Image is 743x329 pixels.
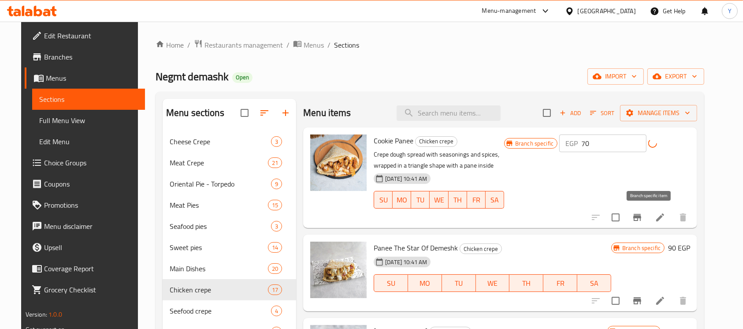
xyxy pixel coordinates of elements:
[655,295,665,306] a: Edit menu item
[411,191,430,209] button: TU
[442,274,476,292] button: TU
[268,157,282,168] div: items
[44,157,138,168] span: Choice Groups
[728,6,732,16] span: Y
[44,284,138,295] span: Grocery Checklist
[627,207,648,228] button: Branch-specific-item
[509,274,543,292] button: TH
[412,277,438,290] span: MO
[39,136,138,147] span: Edit Menu
[619,244,664,252] span: Branch specific
[655,212,665,223] a: Edit menu item
[374,274,408,292] button: SU
[382,175,431,183] span: [DATE] 10:41 AM
[565,138,578,149] p: EGP
[547,277,574,290] span: FR
[32,89,145,110] a: Sections
[538,104,556,122] span: Select section
[556,106,584,120] button: Add
[268,265,282,273] span: 20
[156,40,184,50] a: Home
[382,258,431,266] span: [DATE] 10:41 AM
[156,39,704,51] nav: breadcrumb
[627,108,690,119] span: Manage items
[482,6,536,16] div: Menu-management
[374,241,458,254] span: Panee The Star Of Demeshk
[271,138,282,146] span: 3
[489,194,501,206] span: SA
[310,242,367,298] img: Panee The Star Of Demeshk
[310,135,367,191] img: Cookie Panee
[430,191,448,209] button: WE
[513,277,540,290] span: TH
[25,194,145,216] a: Promotions
[672,207,694,228] button: delete
[163,173,296,194] div: Oriental Pie - Torpedo9
[44,30,138,41] span: Edit Restaurant
[268,263,282,274] div: items
[415,136,457,147] div: Chicken crepe
[584,106,620,120] span: Sort items
[486,191,504,209] button: SA
[44,200,138,210] span: Promotions
[232,74,253,81] span: Open
[647,68,704,85] button: export
[204,40,283,50] span: Restaurants management
[170,284,268,295] div: Chicken crepe
[271,180,282,188] span: 9
[44,52,138,62] span: Branches
[39,94,138,105] span: Sections
[397,105,501,121] input: search
[587,68,644,85] button: import
[25,237,145,258] a: Upsell
[581,277,608,290] span: SA
[26,309,47,320] span: Version:
[654,71,697,82] span: export
[449,191,467,209] button: TH
[668,242,690,254] h6: 90 EGP
[44,242,138,253] span: Upsell
[620,105,697,121] button: Manage items
[170,221,271,232] span: Seafood pies
[460,244,502,254] span: Chicken crepe
[25,279,145,300] a: Grocery Checklist
[166,106,224,120] h2: Menu sections
[415,194,426,206] span: TU
[25,258,145,279] a: Coverage Report
[32,110,145,131] a: Full Menu View
[581,135,646,152] input: Please enter price
[378,194,389,206] span: SU
[416,136,457,146] span: Chicken crepe
[46,73,138,83] span: Menus
[163,152,296,173] div: Meat Crepe21
[44,179,138,189] span: Coupons
[163,216,296,237] div: Seafood pies3
[606,292,625,310] span: Select to update
[25,67,145,89] a: Menus
[156,67,229,86] span: Negmt demashk
[163,279,296,300] div: Chicken crepe17
[25,173,145,194] a: Coupons
[44,221,138,232] span: Menu disclaimer
[163,258,296,279] div: Main Dishes20
[558,108,582,118] span: Add
[446,277,472,290] span: TU
[163,237,296,258] div: Sweet pies14
[271,179,282,189] div: items
[232,72,253,83] div: Open
[293,39,324,51] a: Menus
[271,306,282,316] div: items
[268,286,282,294] span: 17
[286,40,290,50] li: /
[556,106,584,120] span: Add item
[170,263,268,274] span: Main Dishes
[452,194,464,206] span: TH
[25,46,145,67] a: Branches
[396,194,408,206] span: MO
[170,242,268,253] span: Sweet pies
[170,200,268,210] span: Meat Pies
